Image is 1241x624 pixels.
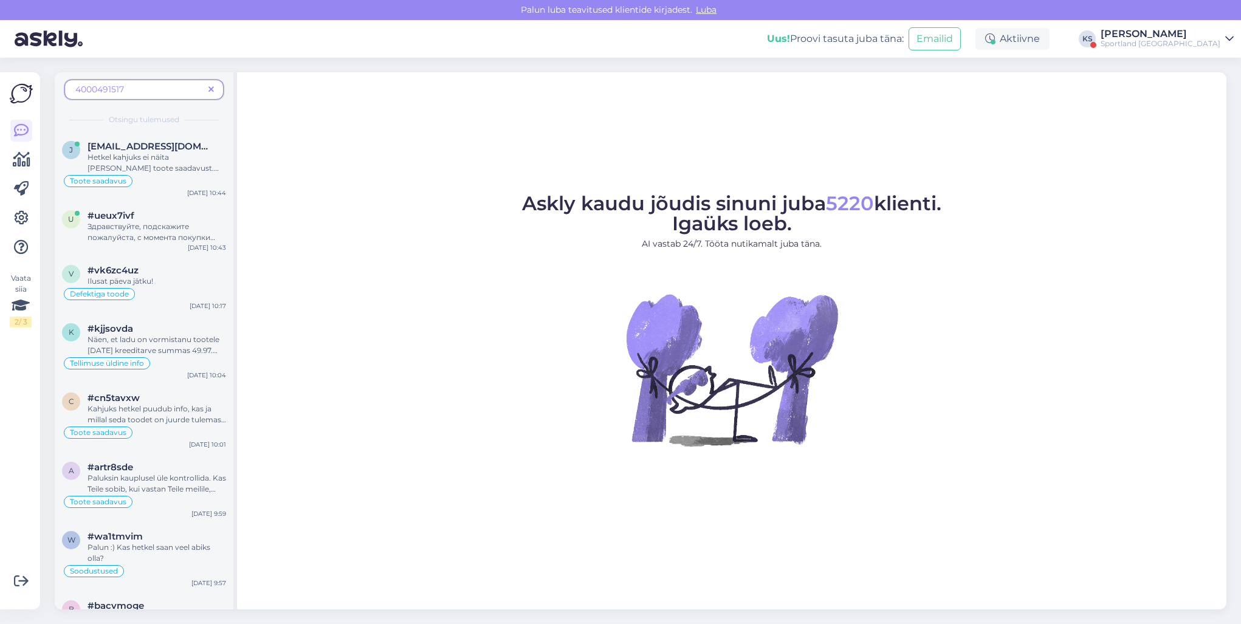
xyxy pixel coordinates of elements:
span: v [69,269,74,278]
div: Sportland [GEOGRAPHIC_DATA] [1101,39,1220,49]
div: [DATE] 10:44 [187,188,226,197]
span: Toote saadavus [70,177,126,185]
a: [PERSON_NAME]Sportland [GEOGRAPHIC_DATA] [1101,29,1234,49]
span: Otsingu tulemused [109,114,179,125]
div: [PERSON_NAME] [1101,29,1220,39]
span: Здравствуйте, подскажите пожалуйста, с момента покупки обуви прошел год, и один кроссовок расклеи... [88,222,222,297]
span: Ilusat päeva jätku! [88,276,153,286]
span: #wa1tmvim [88,531,143,542]
span: j.ptsolkina@gmail.com [88,141,214,152]
span: Tellimuse üldine info [70,360,144,367]
img: No Chat active [622,260,841,479]
span: j [69,145,73,154]
span: #vk6zc4uz [88,265,139,276]
span: Toote saadavus [70,498,126,506]
div: [DATE] 10:43 [188,243,226,252]
div: [DATE] 9:57 [191,578,226,588]
div: 2 / 3 [10,317,32,327]
div: [DATE] 10:04 [187,371,226,380]
span: Paluksin kauplusel üle kontrollida. Kas Teile sobib, kui vastan Teile meilile, [PERSON_NAME] kaup... [88,473,226,515]
span: k [69,327,74,337]
span: #cn5tavxw [88,393,140,403]
span: #ueux7ivf [88,210,134,221]
span: Hetkel kahjuks ei näita [PERSON_NAME] toote saadavust. Võimalik, et toode on kaupluses juba ära o... [88,153,221,216]
img: Askly Logo [10,82,33,105]
b: Uus! [767,33,790,44]
span: c [69,397,74,406]
span: Askly kaudu jõudis sinuni juba klienti. Igaüks loeb. [522,191,941,235]
span: Luba [692,4,720,15]
div: Proovi tasuta juba täna: [767,32,904,46]
span: b [69,605,74,614]
span: #kjjsovda [88,323,133,334]
span: Toote saadavus [70,429,126,436]
span: Kahjuks hetkel puudub info, kas ja millal seda toodet on juurde tulemas. Väga vabandame! [88,404,226,435]
span: u [68,214,74,224]
span: #artr8sde [88,462,133,473]
div: [DATE] 9:59 [191,509,226,518]
div: KS [1079,30,1096,47]
span: Soodustused [70,567,118,575]
span: Defektiga toode [70,290,129,298]
span: Palun :) Kas hetkel saan veel abiks olla? [88,543,210,563]
button: Emailid [909,27,961,50]
div: Vaata siia [10,273,32,327]
p: AI vastab 24/7. Tööta nutikamalt juba täna. [522,238,941,250]
span: 4000491517 [75,84,124,95]
span: w [67,535,75,544]
span: Näen, et ladu on vormistanu tootele [DATE] kreeditarve summas 49.97. Kahjuks selgus komplekteerim... [88,335,222,399]
div: [DATE] 10:17 [190,301,226,310]
span: 5220 [826,191,874,215]
span: #bacvmoge [88,600,144,611]
div: Aktiivne [975,28,1050,50]
span: a [69,466,74,475]
div: [DATE] 10:01 [189,440,226,449]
